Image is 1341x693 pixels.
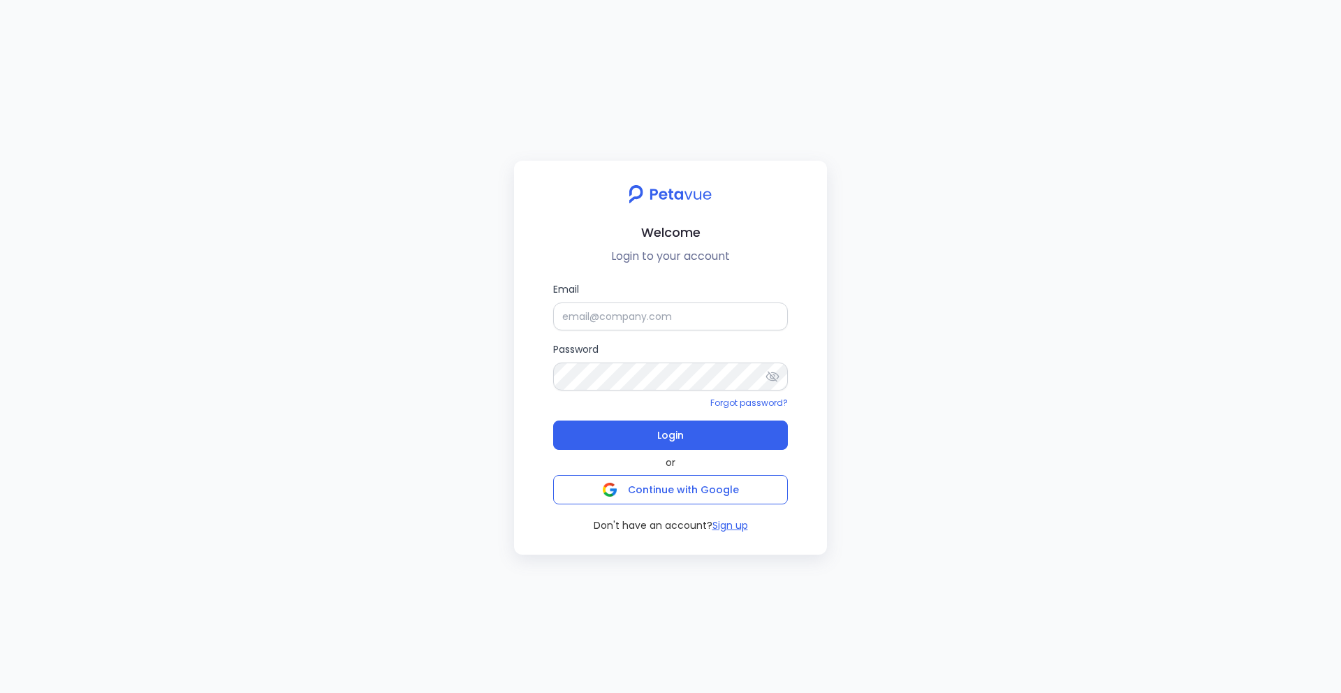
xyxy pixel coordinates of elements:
a: Forgot password? [710,397,788,409]
input: Password [553,363,788,391]
img: petavue logo [620,177,721,211]
span: Login [657,425,684,445]
span: Don't have an account? [594,518,712,532]
span: or [666,455,675,469]
button: Login [553,421,788,450]
span: Continue with Google [628,483,739,497]
label: Email [553,282,788,330]
button: Sign up [712,518,748,532]
input: Email [553,302,788,330]
button: Continue with Google [553,475,788,504]
label: Password [553,342,788,391]
h2: Welcome [525,222,816,242]
p: Login to your account [525,248,816,265]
